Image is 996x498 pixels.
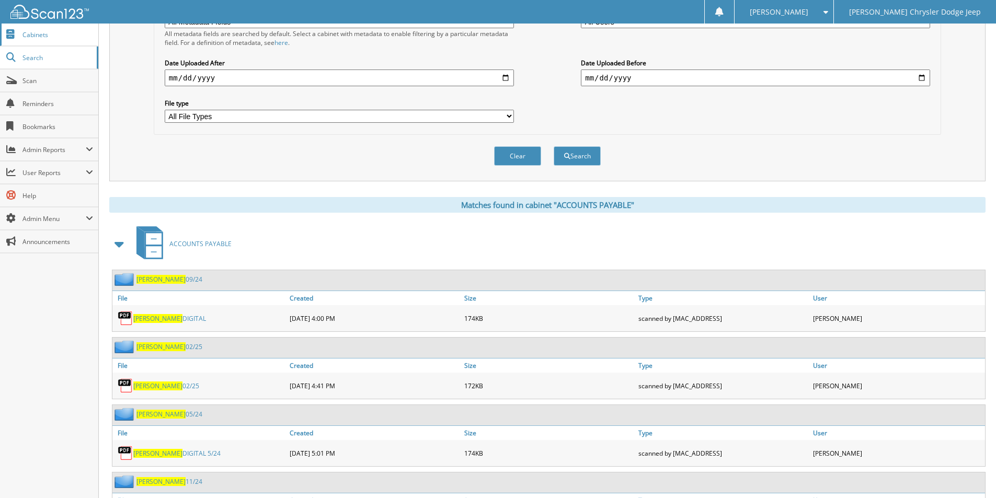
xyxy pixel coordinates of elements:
[22,145,86,154] span: Admin Reports
[136,410,186,419] span: [PERSON_NAME]
[165,29,514,47] div: All metadata fields are searched by default. Select a cabinet with metadata to enable filtering b...
[109,197,986,213] div: Matches found in cabinet "ACCOUNTS PAYABLE"
[636,375,810,396] div: scanned by [MAC_ADDRESS]
[581,70,930,86] input: end
[22,30,93,39] span: Cabinets
[810,291,985,305] a: User
[133,381,199,390] a: [PERSON_NAME]02/25
[165,70,514,86] input: start
[462,358,636,373] a: Size
[581,59,930,67] label: Date Uploaded Before
[274,38,288,47] a: here
[22,191,93,200] span: Help
[810,308,985,329] div: [PERSON_NAME]
[22,99,93,108] span: Reminders
[115,273,136,286] img: folder2.png
[287,308,462,329] div: [DATE] 4:00 PM
[10,5,89,19] img: scan123-logo-white.svg
[136,477,186,486] span: [PERSON_NAME]
[462,443,636,464] div: 174KB
[136,275,186,284] span: [PERSON_NAME]
[22,53,91,62] span: Search
[810,443,985,464] div: [PERSON_NAME]
[169,239,232,248] span: ACCOUNTS PAYABLE
[22,122,93,131] span: Bookmarks
[118,310,133,326] img: PDF.png
[133,449,221,458] a: [PERSON_NAME]DIGITAL 5/24
[165,99,514,108] label: File type
[115,340,136,353] img: folder2.png
[112,358,287,373] a: File
[287,291,462,305] a: Created
[115,408,136,421] img: folder2.png
[636,443,810,464] div: scanned by [MAC_ADDRESS]
[849,9,981,15] span: [PERSON_NAME] Chrysler Dodge Jeep
[22,76,93,85] span: Scan
[810,375,985,396] div: [PERSON_NAME]
[462,375,636,396] div: 172KB
[810,426,985,440] a: User
[494,146,541,166] button: Clear
[287,426,462,440] a: Created
[810,358,985,373] a: User
[133,449,182,458] span: [PERSON_NAME]
[136,275,202,284] a: [PERSON_NAME]09/24
[636,426,810,440] a: Type
[287,375,462,396] div: [DATE] 4:41 PM
[136,477,202,486] a: [PERSON_NAME]11/24
[118,378,133,393] img: PDF.png
[118,445,133,461] img: PDF.png
[133,381,182,390] span: [PERSON_NAME]
[133,314,206,323] a: [PERSON_NAME]DIGITAL
[112,291,287,305] a: File
[462,291,636,305] a: Size
[462,426,636,440] a: Size
[636,358,810,373] a: Type
[22,168,86,177] span: User Reports
[750,9,808,15] span: [PERSON_NAME]
[136,410,202,419] a: [PERSON_NAME]05/24
[636,308,810,329] div: scanned by [MAC_ADDRESS]
[133,314,182,323] span: [PERSON_NAME]
[22,237,93,246] span: Announcements
[287,358,462,373] a: Created
[130,223,232,264] a: ACCOUNTS PAYABLE
[136,342,186,351] span: [PERSON_NAME]
[136,342,202,351] a: [PERSON_NAME]02/25
[115,475,136,488] img: folder2.png
[554,146,601,166] button: Search
[22,214,86,223] span: Admin Menu
[112,426,287,440] a: File
[636,291,810,305] a: Type
[462,308,636,329] div: 174KB
[165,59,514,67] label: Date Uploaded After
[287,443,462,464] div: [DATE] 5:01 PM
